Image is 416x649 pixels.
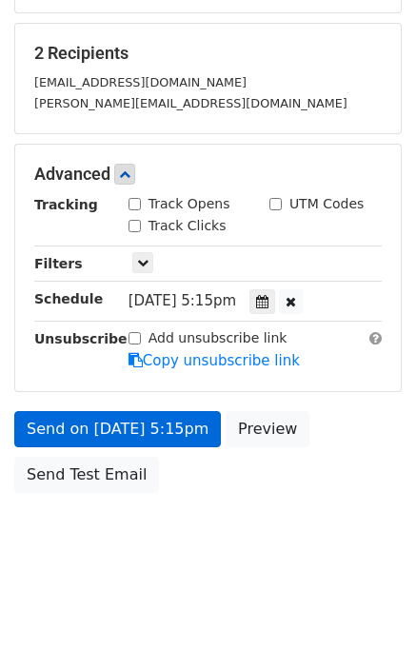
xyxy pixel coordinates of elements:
strong: Tracking [34,197,98,212]
a: Send on [DATE] 5:15pm [14,411,221,447]
label: Track Clicks [149,216,227,236]
div: Widget de chat [321,558,416,649]
label: Add unsubscribe link [149,328,287,348]
strong: Unsubscribe [34,331,128,346]
a: Send Test Email [14,457,159,493]
h5: Advanced [34,164,382,185]
span: [DATE] 5:15pm [129,292,236,309]
label: Track Opens [149,194,230,214]
a: Copy unsubscribe link [129,352,300,369]
a: Preview [226,411,309,447]
strong: Filters [34,256,83,271]
small: [EMAIL_ADDRESS][DOMAIN_NAME] [34,75,247,89]
small: [PERSON_NAME][EMAIL_ADDRESS][DOMAIN_NAME] [34,96,347,110]
iframe: Chat Widget [321,558,416,649]
strong: Schedule [34,291,103,306]
h5: 2 Recipients [34,43,382,64]
label: UTM Codes [289,194,364,214]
